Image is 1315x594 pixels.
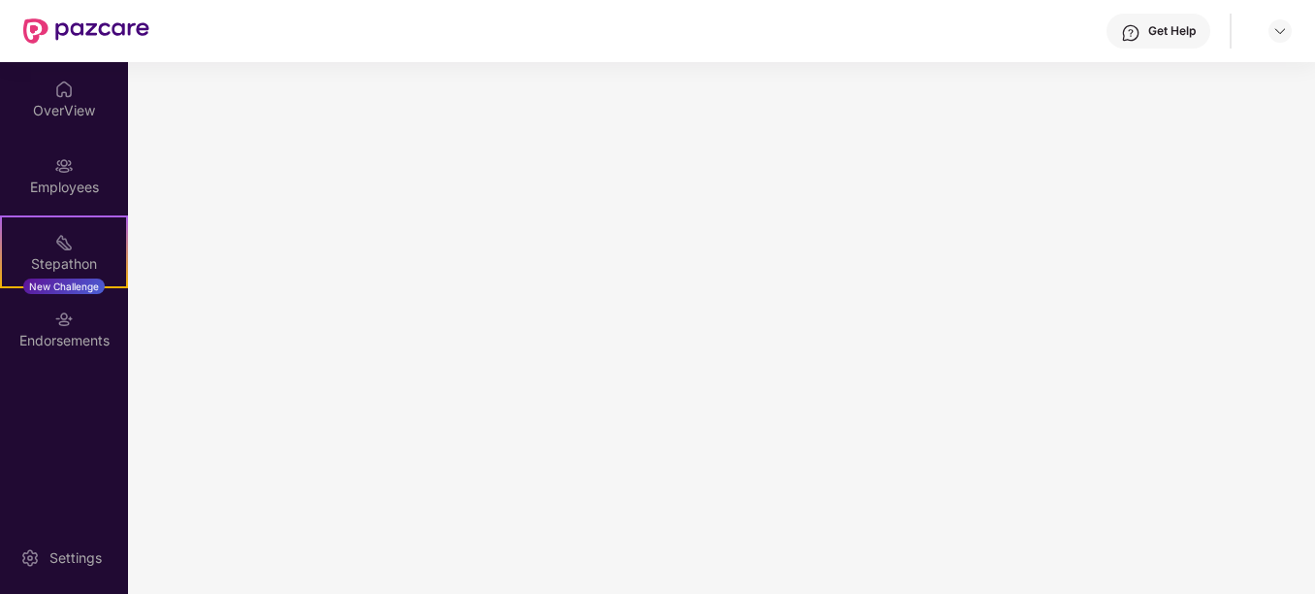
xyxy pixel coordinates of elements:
img: svg+xml;base64,PHN2ZyBpZD0iRHJvcGRvd24tMzJ4MzIiIHhtbG5zPSJodHRwOi8vd3d3LnczLm9yZy8yMDAwL3N2ZyIgd2... [1272,23,1288,39]
img: svg+xml;base64,PHN2ZyBpZD0iRW5kb3JzZW1lbnRzIiB4bWxucz0iaHR0cDovL3d3dy53My5vcmcvMjAwMC9zdmciIHdpZH... [54,310,74,329]
div: New Challenge [23,279,105,294]
div: Get Help [1148,23,1196,39]
img: svg+xml;base64,PHN2ZyBpZD0iRW1wbG95ZWVzIiB4bWxucz0iaHR0cDovL3d3dy53My5vcmcvMjAwMC9zdmciIHdpZHRoPS... [54,156,74,176]
img: svg+xml;base64,PHN2ZyBpZD0iSGVscC0zMngzMiIgeG1sbnM9Imh0dHA6Ly93d3cudzMub3JnLzIwMDAvc3ZnIiB3aWR0aD... [1121,23,1140,43]
img: New Pazcare Logo [23,18,149,44]
img: svg+xml;base64,PHN2ZyBpZD0iU2V0dGluZy0yMHgyMCIgeG1sbnM9Imh0dHA6Ly93d3cudzMub3JnLzIwMDAvc3ZnIiB3aW... [20,548,40,568]
img: svg+xml;base64,PHN2ZyBpZD0iSG9tZSIgeG1sbnM9Imh0dHA6Ly93d3cudzMub3JnLzIwMDAvc3ZnIiB3aWR0aD0iMjAiIG... [54,80,74,99]
img: svg+xml;base64,PHN2ZyB4bWxucz0iaHR0cDovL3d3dy53My5vcmcvMjAwMC9zdmciIHdpZHRoPSIyMSIgaGVpZ2h0PSIyMC... [54,233,74,252]
div: Stepathon [2,254,126,274]
div: Settings [44,548,108,568]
